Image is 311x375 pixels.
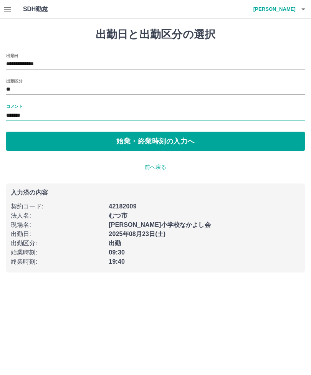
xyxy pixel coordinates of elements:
label: コメント [6,103,22,109]
h1: 出勤日と出勤区分の選択 [6,28,305,41]
b: 2025年08月23日(土) [109,231,165,237]
p: 法人名 : [11,211,104,220]
p: 出勤日 : [11,230,104,239]
b: 09:30 [109,249,125,256]
label: 出勤日 [6,53,18,58]
b: [PERSON_NAME]小学校なかよし会 [109,221,210,228]
p: 契約コード : [11,202,104,211]
p: 始業時刻 : [11,248,104,257]
b: 42182009 [109,203,136,210]
b: 19:40 [109,258,125,265]
button: 始業・終業時刻の入力へ [6,132,305,151]
label: 出勤区分 [6,78,22,84]
b: むつ市 [109,212,127,219]
p: 入力済の内容 [11,190,300,196]
p: 出勤区分 : [11,239,104,248]
p: 現場名 : [11,220,104,230]
b: 出勤 [109,240,121,246]
p: 前へ戻る [6,163,305,171]
p: 終業時刻 : [11,257,104,266]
